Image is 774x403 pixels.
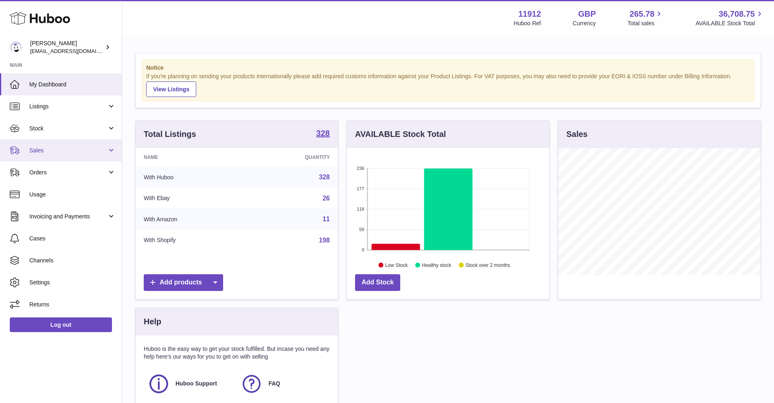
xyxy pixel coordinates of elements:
span: FAQ [268,380,280,388]
span: Orders [29,169,107,176]
text: Healthy stock [422,262,452,268]
span: My Dashboard [29,81,116,88]
span: Channels [29,257,116,264]
a: 198 [319,237,330,244]
span: AVAILABLE Stock Total [695,20,764,27]
a: Log out [10,317,112,332]
span: Usage [29,191,116,198]
span: Stock [29,125,107,132]
a: Huboo Support [148,373,232,395]
text: 118 [357,207,364,211]
div: If you're planning on sending your products internationally please add required customs informati... [146,73,750,97]
td: With Huboo [136,167,246,188]
span: Settings [29,279,116,286]
a: 328 [319,174,330,181]
div: Currency [573,20,596,27]
a: View Listings [146,81,196,97]
span: Listings [29,103,107,110]
span: 265.78 [629,9,654,20]
span: Returns [29,301,116,308]
strong: GBP [578,9,596,20]
h3: Sales [566,129,588,140]
td: With Shopify [136,230,246,251]
text: Stock over 2 months [465,262,510,268]
a: 11 [322,216,330,222]
text: 236 [357,166,364,171]
strong: 328 [316,129,330,137]
span: Invoicing and Payments [29,213,107,220]
span: [EMAIL_ADDRESS][DOMAIN_NAME] [30,48,120,54]
a: FAQ [241,373,325,395]
a: 26 [322,195,330,202]
span: 36,708.75 [719,9,755,20]
text: 177 [357,186,364,191]
p: Huboo is the easy way to get your stock fulfilled. But incase you need any help here's our ways f... [144,345,330,361]
h3: Help [144,316,161,327]
span: Total sales [627,20,664,27]
img: info@carbonmyride.com [10,41,22,53]
span: Cases [29,235,116,242]
div: [PERSON_NAME] [30,40,103,55]
strong: 11912 [518,9,541,20]
td: With Ebay [136,188,246,209]
div: Huboo Ref [514,20,541,27]
span: Huboo Support [175,380,217,388]
td: With Amazon [136,209,246,230]
text: Low Stock [385,262,408,268]
strong: Notice [146,64,750,72]
h3: AVAILABLE Stock Total [355,129,446,140]
text: 59 [359,227,364,232]
h3: Total Listings [144,129,196,140]
a: 328 [316,129,330,139]
th: Quantity [246,148,338,167]
a: 36,708.75 AVAILABLE Stock Total [695,9,764,27]
text: 0 [362,247,364,252]
a: Add products [144,274,223,291]
th: Name [136,148,246,167]
span: Sales [29,147,107,154]
a: Add Stock [355,274,400,291]
a: 265.78 Total sales [627,9,664,27]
